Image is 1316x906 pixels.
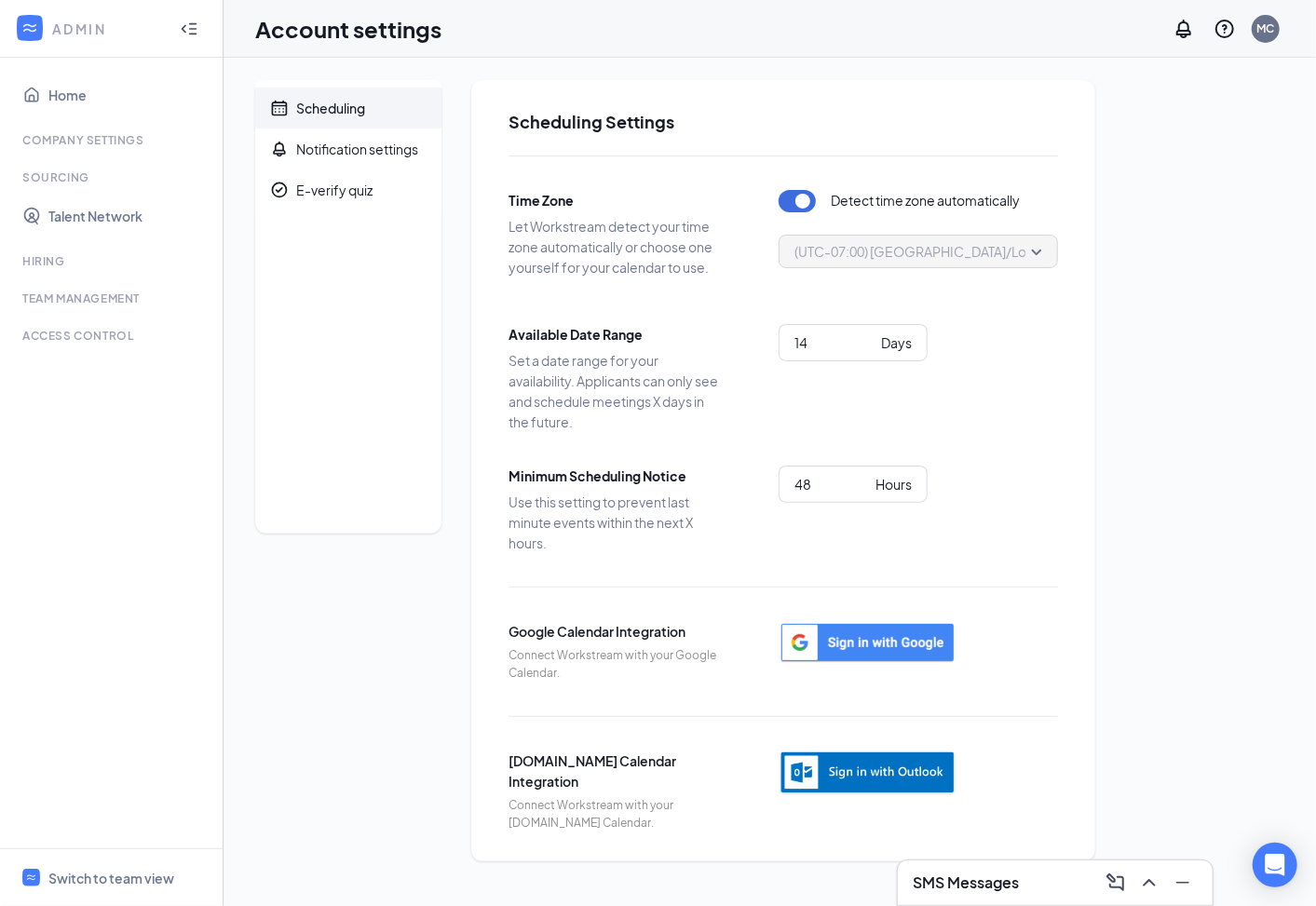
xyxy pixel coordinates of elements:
svg: Collapse [180,20,198,38]
button: ComposeMessage [1101,868,1131,898]
a: Talent Network [48,197,208,235]
button: ChevronUp [1134,868,1164,898]
a: Home [48,76,208,114]
div: Hiring [22,253,204,269]
span: Connect Workstream with your [DOMAIN_NAME] Calendar. [509,797,723,832]
div: Open Intercom Messenger [1253,843,1297,887]
svg: Calendar [270,99,289,117]
span: Connect Workstream with your Google Calendar. [509,647,723,683]
svg: WorkstreamLogo [20,19,39,37]
div: Notification settings [296,140,418,158]
span: Time Zone [509,190,723,210]
div: Access control [22,328,204,344]
span: Detect time zone automatically [831,190,1020,212]
div: E-verify quiz [296,181,373,199]
div: Scheduling [296,99,365,117]
span: Use this setting to prevent last minute events within the next X hours. [509,492,723,553]
svg: ComposeMessage [1105,872,1127,894]
div: MC [1257,20,1275,36]
h2: Scheduling Settings [509,110,1058,133]
svg: Minimize [1172,872,1194,894]
a: BellNotification settings [255,128,441,169]
h1: Account settings [255,13,441,45]
div: Hours [875,474,912,494]
svg: Notifications [1173,18,1195,40]
span: [DOMAIN_NAME] Calendar Integration [509,750,723,791]
span: Available Date Range [509,324,723,345]
div: Sourcing [22,169,204,185]
div: Company Settings [22,132,204,148]
div: ADMIN [52,20,163,38]
a: CheckmarkCircleE-verify quiz [255,169,441,210]
span: Google Calendar Integration [509,621,723,642]
svg: WorkstreamLogo [25,872,37,884]
svg: CheckmarkCircle [270,181,289,199]
svg: QuestionInfo [1214,18,1236,40]
div: Team Management [22,291,204,306]
span: (UTC-07:00) [GEOGRAPHIC_DATA]/Los_Angeles - Pacific Time [794,237,1173,265]
span: Minimum Scheduling Notice [509,466,723,486]
span: Set a date range for your availability. Applicants can only see and schedule meetings X days in t... [509,350,723,432]
div: Days [881,332,912,353]
button: Minimize [1168,868,1198,898]
svg: ChevronUp [1138,872,1160,894]
a: CalendarScheduling [255,88,441,128]
svg: Bell [270,140,289,158]
h3: SMS Messages [913,872,1019,893]
span: Let Workstream detect your time zone automatically or choose one yourself for your calendar to use. [509,216,723,277]
div: Switch to team view [48,869,174,887]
